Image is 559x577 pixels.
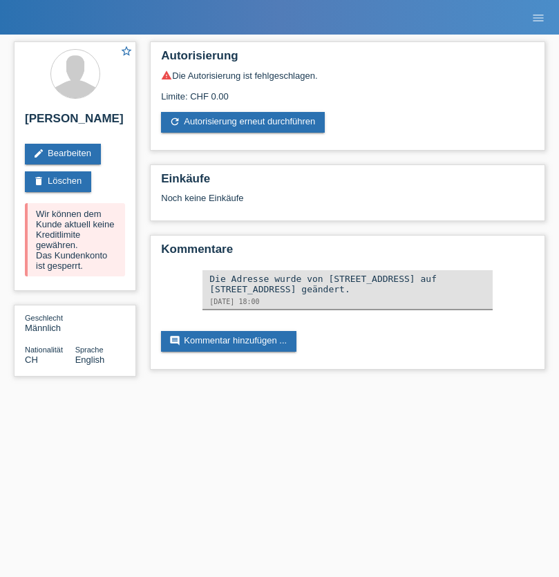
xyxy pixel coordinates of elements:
span: Nationalität [25,346,63,354]
div: Limite: CHF 0.00 [161,81,534,102]
div: [DATE] 18:00 [209,298,486,305]
div: Wir können dem Kunde aktuell keine Kreditlimite gewähren. Das Kundenkonto ist gesperrt. [25,203,125,276]
div: Männlich [25,312,75,333]
span: Sprache [75,346,104,354]
span: Schweiz [25,354,38,365]
i: menu [531,11,545,25]
h2: Kommentare [161,243,534,263]
h2: Einkäufe [161,172,534,193]
i: delete [33,176,44,187]
i: edit [33,148,44,159]
div: Die Autorisierung ist fehlgeschlagen. [161,70,534,81]
h2: [PERSON_NAME] [25,112,125,133]
span: English [75,354,105,365]
a: star_border [120,45,133,59]
i: refresh [169,116,180,127]
a: refreshAutorisierung erneut durchführen [161,112,325,133]
a: menu [524,13,552,21]
a: commentKommentar hinzufügen ... [161,331,296,352]
i: warning [161,70,172,81]
i: comment [169,335,180,346]
a: editBearbeiten [25,144,101,164]
span: Geschlecht [25,314,63,322]
div: Die Adresse wurde von [STREET_ADDRESS] auf [STREET_ADDRESS] geändert. [209,274,486,294]
i: star_border [120,45,133,57]
a: deleteLöschen [25,171,91,192]
h2: Autorisierung [161,49,534,70]
div: Noch keine Einkäufe [161,193,534,214]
